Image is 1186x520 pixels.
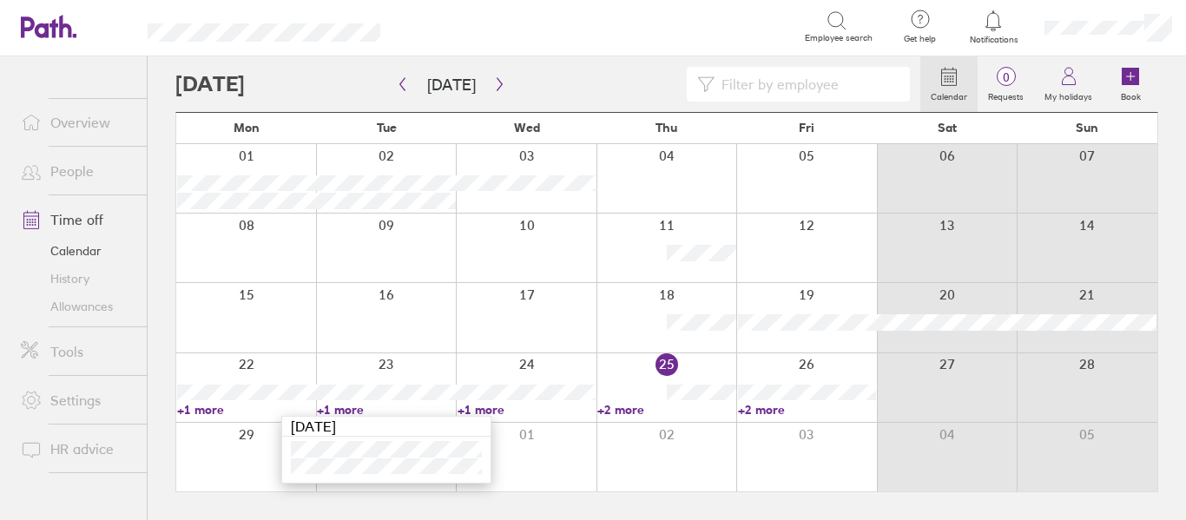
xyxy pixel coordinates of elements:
[377,121,397,135] span: Tue
[799,121,814,135] span: Fri
[317,402,455,418] a: +1 more
[1110,87,1151,102] label: Book
[597,402,735,418] a: +2 more
[7,334,147,369] a: Tools
[978,56,1034,112] a: 0Requests
[978,87,1034,102] label: Requests
[656,121,677,135] span: Thu
[1076,121,1098,135] span: Sun
[7,202,147,237] a: Time off
[892,34,948,44] span: Get help
[965,35,1022,45] span: Notifications
[514,121,540,135] span: Wed
[7,105,147,140] a: Overview
[234,121,260,135] span: Mon
[1034,56,1103,112] a: My holidays
[7,293,147,320] a: Allowances
[7,265,147,293] a: History
[7,237,147,265] a: Calendar
[715,68,899,101] input: Filter by employee
[938,121,957,135] span: Sat
[920,56,978,112] a: Calendar
[7,431,147,466] a: HR advice
[1103,56,1158,112] a: Book
[7,154,147,188] a: People
[805,33,873,43] span: Employee search
[177,402,315,418] a: +1 more
[1034,87,1103,102] label: My holidays
[7,383,147,418] a: Settings
[413,70,490,99] button: [DATE]
[978,70,1034,84] span: 0
[965,9,1022,45] a: Notifications
[738,402,876,418] a: +2 more
[427,18,471,34] div: Search
[920,87,978,102] label: Calendar
[458,402,596,418] a: +1 more
[282,417,491,437] div: [DATE]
